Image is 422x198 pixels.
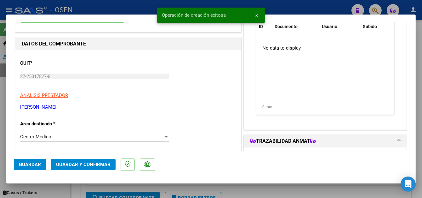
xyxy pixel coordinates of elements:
[20,60,85,67] p: CUIT
[322,24,337,29] span: Usuario
[22,41,86,47] strong: DATOS DEL COMPROBANTE
[255,12,258,18] span: x
[51,159,116,170] button: Guardar y Confirmar
[14,159,46,170] button: Guardar
[20,104,236,111] p: [PERSON_NAME]
[275,24,298,29] span: Documento
[319,20,360,33] datatable-header-cell: Usuario
[244,135,407,147] mat-expansion-panel-header: TRAZABILIDAD ANMAT
[162,12,226,18] span: Operación de creación exitosa
[256,99,394,115] div: 0 total
[56,162,111,167] span: Guardar y Confirmar
[20,134,51,140] span: Centro Médico
[20,120,85,128] p: Area destinado *
[20,93,68,98] span: ANALISIS PRESTADOR
[401,177,416,192] div: Open Intercom Messenger
[363,24,377,29] span: Subido
[272,20,319,33] datatable-header-cell: Documento
[19,162,41,167] span: Guardar
[250,9,263,21] button: x
[250,137,316,145] h1: TRAZABILIDAD ANMAT
[256,40,392,56] div: No data to display
[360,20,392,33] datatable-header-cell: Subido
